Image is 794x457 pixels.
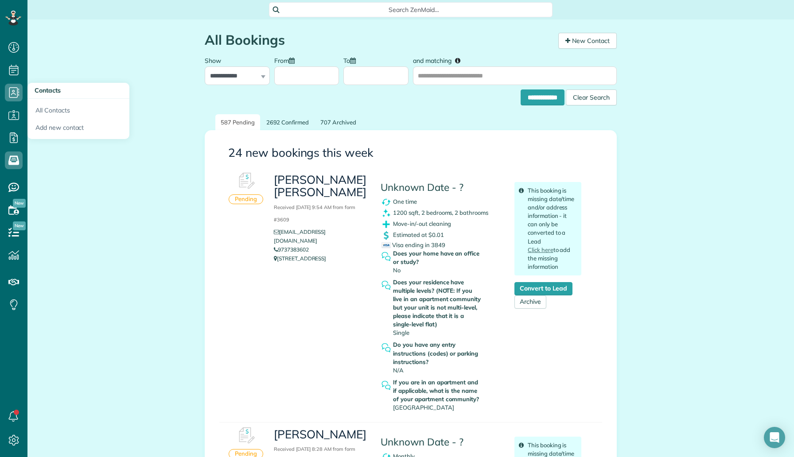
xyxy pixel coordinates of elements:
[514,295,546,309] a: Archive
[315,114,362,131] a: 707 Archived
[261,114,314,131] a: 2692 Confirmed
[393,341,483,366] strong: Do you have any entry instructions (codes) or parking instructions?
[558,33,617,49] a: New Contact
[566,91,617,98] a: Clear Search
[393,220,451,227] span: Move-in/-out cleaning
[393,367,404,374] span: N/A
[381,241,445,248] span: Visa ending in 3849
[381,219,392,230] img: extras_symbol_icon-f5f8d448bd4f6d592c0b405ff41d4b7d97c126065408080e4130a9468bdbe444.png
[381,280,392,291] img: question_symbol_icon-fa7b350da2b2fea416cef77984ae4cf4944ea5ab9e3d5925827a5d6b7129d3f6.png
[274,52,299,68] label: From
[381,251,392,262] img: question_symbol_icon-fa7b350da2b2fea416cef77984ae4cf4944ea5ab9e3d5925827a5d6b7129d3f6.png
[514,282,572,295] a: Convert to Lead
[233,422,259,449] img: Booking #602182
[566,89,617,105] div: Clear Search
[13,199,26,208] span: New
[381,380,392,391] img: question_symbol_icon-fa7b350da2b2fea416cef77984ae4cf4944ea5ab9e3d5925827a5d6b7129d3f6.png
[381,437,501,448] h4: Unknown Date - ?
[393,329,409,336] span: Single
[381,342,392,353] img: question_symbol_icon-fa7b350da2b2fea416cef77984ae4cf4944ea5ab9e3d5925827a5d6b7129d3f6.png
[274,254,367,263] p: [STREET_ADDRESS]
[27,99,129,119] a: All Contacts
[274,228,326,244] a: [EMAIL_ADDRESS][DOMAIN_NAME]
[13,221,26,230] span: New
[393,404,454,411] span: [GEOGRAPHIC_DATA]
[528,246,553,253] a: Click here
[274,246,309,253] a: 9737383602
[233,168,259,194] img: Booking #602221
[393,378,483,403] strong: If you are in an apartment and if applicable, what is the name of your apartment community?
[228,147,593,159] h3: 24 new bookings this week
[229,194,263,204] div: Pending
[393,209,488,216] span: 1200 sqft, 2 bedrooms, 2 bathrooms
[393,278,483,329] strong: Does your residence have multiple levels? (NOTE: If you live in an apartment community but your u...
[514,182,581,275] div: This booking is missing date/time and/or address information - it can only be converted to a Lead...
[27,119,129,139] a: Add new contact
[274,174,367,224] h3: [PERSON_NAME] [PERSON_NAME]
[35,86,61,94] span: Contacts
[205,33,552,47] h1: All Bookings
[393,231,444,238] span: Estimated at $0.01
[343,52,360,68] label: To
[381,230,392,241] img: dollar_symbol_icon-bd8a6898b2649ec353a9eba708ae97d8d7348bddd7d2aed9b7e4bf5abd9f4af5.png
[215,114,260,131] a: 587 Pending
[274,204,355,223] small: Received [DATE] 9:54 AM from form #3609
[393,249,483,266] strong: Does your home have an office or study?
[381,197,392,208] img: recurrence_symbol_icon-7cc721a9f4fb8f7b0289d3d97f09a2e367b638918f1a67e51b1e7d8abe5fb8d8.png
[381,208,392,219] img: clean_symbol_icon-dd072f8366c07ea3eb8378bb991ecd12595f4b76d916a6f83395f9468ae6ecae.png
[381,182,501,193] h4: Unknown Date - ?
[764,427,785,448] div: Open Intercom Messenger
[393,198,417,205] span: One time
[413,52,467,68] label: and matching
[393,267,401,274] span: No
